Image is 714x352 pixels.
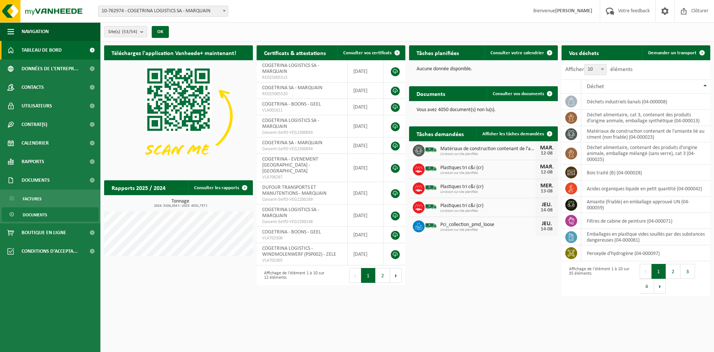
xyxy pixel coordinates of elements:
div: Affichage de l'élément 1 à 10 sur 35 éléments [565,263,632,294]
a: Consulter votre calendrier [485,45,557,60]
span: DUFOUR TRANSPORTS ET MANUTENTIONS - MARQUAIN [262,185,327,196]
td: déchet alimentaire, cat 3, contenant des produits d'origine animale, emballage synthétique (04-00... [581,110,710,126]
span: Plastiques tri c&i (cr) [440,165,535,171]
h2: Tâches demandées [409,126,471,141]
span: VLA001011 [262,107,342,113]
button: 4 [640,279,654,294]
button: Next [390,268,402,283]
span: Afficher les tâches demandées [482,132,544,136]
td: [DATE] [348,154,383,182]
a: Documents [2,207,99,222]
td: [DATE] [348,99,383,115]
span: RED25005520 [262,91,342,97]
button: 3 [681,264,695,279]
td: [DATE] [348,204,383,227]
div: MER. [539,183,554,189]
span: Factures [23,192,42,206]
strong: [PERSON_NAME] [555,8,592,14]
img: BL-SO-LV [425,162,437,175]
td: [DATE] [348,243,383,265]
td: matériaux de construction contenant de l'amiante lié au ciment (non friable) (04-000023) [581,126,710,142]
td: acides organiques liquide en petit quantité (04-000042) [581,181,710,197]
span: RED25005515 [262,75,342,81]
span: Consulter vos documents [493,91,544,96]
div: MAR. [539,164,554,170]
span: 10-762974 - COGETRINA LOGISTICS SA - MARQUAIN [98,6,228,17]
span: Livraison sur site planifiée [440,228,535,232]
span: 10 [585,64,606,75]
a: Factures [2,191,99,206]
span: Conditions d'accepta... [22,242,78,261]
div: JEU. [539,221,554,227]
div: MAR. [539,145,554,151]
button: Previous [640,264,652,279]
span: Contacts [22,78,44,97]
h2: Rapports 2025 / 2024 [104,180,173,195]
a: Demander un transport [642,45,710,60]
span: Consulter vos certificats [343,51,392,55]
span: Navigation [22,22,49,41]
td: [DATE] [348,138,383,154]
span: Site(s) [108,26,137,38]
span: Plastiques tri c&i (cr) [440,184,535,190]
h2: Certificats & attestations [257,45,333,60]
span: Livraison sur site planifiée [440,171,535,175]
span: VLA702305 [262,258,342,264]
div: 14-08 [539,208,554,213]
h2: Vos déchets [562,45,606,60]
button: Previous [349,268,361,283]
span: COGETRINA - BOONS - GEEL [262,101,321,107]
span: Tableau de bord [22,41,62,59]
span: Rapports [22,152,44,171]
td: filtres de cabine de peinture (04-000071) [581,213,710,229]
span: Consent-SelfD-VEG2300044 [262,146,342,152]
span: COGETRINA LOGISTICS - WINDMOLENWERF (PSP002) - ZELE [262,246,336,257]
div: 14-08 [539,227,554,232]
span: COGETRINA - BOONS - GEEL [262,229,321,235]
span: Données de l'entrepr... [22,59,78,78]
div: 12-08 [539,151,554,156]
td: [DATE] [348,83,383,99]
a: Consulter vos documents [487,86,557,101]
span: Consulter votre calendrier [491,51,544,55]
count: (53/54) [122,29,137,34]
span: Livraison sur site planifiée [440,209,535,213]
span: COGETRINA LOGISTICS SA - MARQUAIN [262,63,319,74]
span: Boutique en ligne [22,223,66,242]
button: 2 [376,268,390,283]
h2: Tâches planifiées [409,45,466,60]
span: COGETRINA - EVENEMENT [GEOGRAPHIC_DATA] - [GEOGRAPHIC_DATA] [262,156,318,174]
span: VLA706287 [262,174,342,180]
td: bois traité (B) (04-000028) [581,165,710,181]
span: COGETRINA LOGISTICS SA - MARQUAIN [262,207,319,219]
td: emballages en plastique vides souillés par des substances dangereuses (04-000081) [581,229,710,245]
span: Demander un transport [648,51,697,55]
span: Documents [22,171,50,190]
h2: Documents [409,86,453,101]
span: 10 [584,64,607,75]
div: 13-08 [539,189,554,194]
img: Download de VHEPlus App [104,60,253,172]
p: Aucune donnée disponible. [416,67,550,72]
td: déchets industriels banals (04-000008) [581,94,710,110]
span: Consent-SelfD-VEG2200148 [262,219,342,225]
span: 2024: 3104,454 t - 2025: 4531,737 t [108,204,253,208]
div: Affichage de l'élément 1 à 10 sur 12 éléments [260,267,327,284]
td: [DATE] [348,115,383,138]
label: Afficher éléments [565,67,633,72]
a: Afficher les tâches demandées [476,126,557,141]
td: amiante (friable) en emballage approuvé UN (04-000059) [581,197,710,213]
span: Livraison sur site planifiée [440,152,535,156]
div: JEU. [539,202,554,208]
span: VLA702306 [262,235,342,241]
span: 10-762974 - COGETRINA LOGISTICS SA - MARQUAIN [99,6,228,16]
span: COGETRINA SA - MARQUAIN [262,85,322,91]
h3: Tonnage [108,199,253,208]
a: Consulter les rapports [188,180,252,195]
td: déchet alimentaire, contenant des produits d'origine animale, emballage mélangé (sans verre), cat... [581,142,710,165]
span: Plastiques tri c&i (cr) [440,203,535,209]
span: Pci_collection_pmd_loose [440,222,535,228]
span: Consent-SelfD-VEG2200169 [262,197,342,203]
img: BL-SO-LV [425,200,437,213]
button: 1 [361,268,376,283]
